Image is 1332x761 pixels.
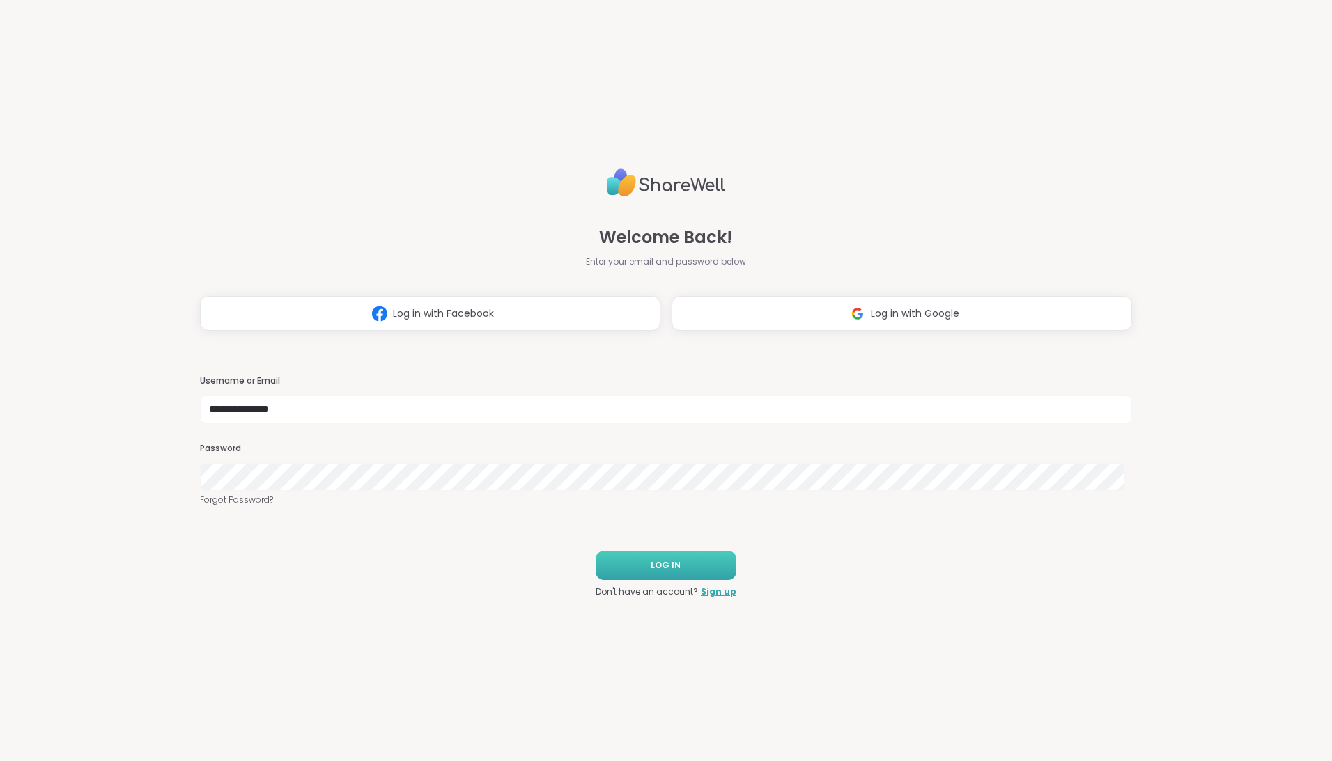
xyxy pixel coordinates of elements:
span: Welcome Back! [599,225,732,250]
img: ShareWell Logomark [366,301,393,327]
img: ShareWell Logomark [844,301,871,327]
span: LOG IN [651,559,681,572]
span: Don't have an account? [596,586,698,598]
button: LOG IN [596,551,736,580]
img: ShareWell Logo [607,163,725,203]
span: Log in with Google [871,306,959,321]
a: Sign up [701,586,736,598]
button: Log in with Google [672,296,1132,331]
button: Log in with Facebook [200,296,660,331]
h3: Username or Email [200,375,1132,387]
span: Log in with Facebook [393,306,494,321]
h3: Password [200,443,1132,455]
a: Forgot Password? [200,494,1132,506]
span: Enter your email and password below [586,256,746,268]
